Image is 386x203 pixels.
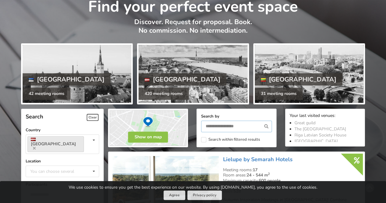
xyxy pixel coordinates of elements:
label: Country [26,127,99,133]
div: [GEOGRAPHIC_DATA] [139,73,226,85]
a: Privacy policy [187,190,222,200]
span: Clear [87,114,99,121]
strong: 600 people [259,178,281,183]
a: The [GEOGRAPHIC_DATA] [294,126,346,132]
sup: 2 [268,172,270,176]
a: Great guild [294,120,316,126]
div: [GEOGRAPHIC_DATA] [255,73,343,85]
div: [GEOGRAPHIC_DATA] [23,73,110,85]
a: Riga Latvian Society House [294,132,346,138]
strong: 17 [253,167,258,173]
a: [GEOGRAPHIC_DATA] [27,136,84,152]
a: Lielupe by Semarah Hotels [223,156,293,163]
div: 31 meeting rooms [255,88,303,100]
p: Discover. Request for proposal. Book. No commission. No intermediation. [21,18,365,41]
div: Maximum capacity: [223,178,360,183]
img: Show on map [108,109,188,147]
div: You can choose several [29,168,88,175]
div: Room areas: [223,172,360,178]
div: 420 meeting rooms [139,88,189,100]
a: [GEOGRAPHIC_DATA] 31 meeting rooms [253,43,365,104]
div: 42 meeting rooms [23,88,70,100]
button: Agree [164,190,185,200]
a: [GEOGRAPHIC_DATA] [294,138,338,144]
a: [GEOGRAPHIC_DATA] 420 meeting rooms [137,43,249,104]
label: Search by [201,113,272,119]
strong: 24 - 544 m [247,172,270,178]
button: Show on map [128,132,168,143]
div: Your last visited venues: [290,113,360,119]
label: Search within filtered results [201,137,260,142]
a: [GEOGRAPHIC_DATA] 42 meeting rooms [21,43,133,104]
div: Meeting rooms: [223,167,360,173]
label: Location [26,158,99,164]
span: Search [26,113,43,120]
